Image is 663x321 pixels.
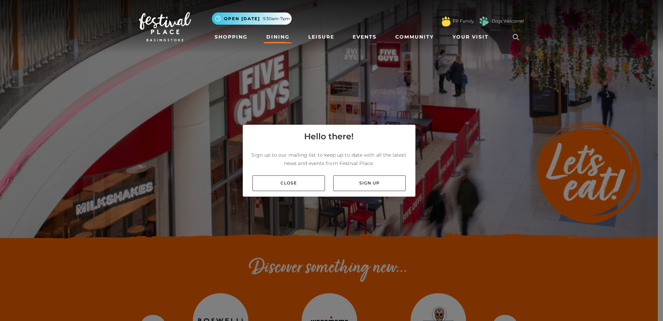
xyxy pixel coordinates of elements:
span: 9.30am-7pm [263,16,290,22]
a: Shopping [212,31,250,43]
a: Dining [264,31,292,43]
a: Your Visit [450,31,495,43]
h4: Hello there! [304,130,354,143]
button: Open [DATE] 9.30am-7pm [212,13,292,25]
a: FP Family [453,18,474,24]
a: Dogs Welcome! [492,18,524,24]
a: Events [350,31,379,43]
img: Festival Place Logo [139,12,191,41]
span: Your Visit [453,33,489,41]
a: Leisure [305,31,337,43]
a: Sign up [333,175,406,191]
p: Sign up to our mailing list to keep up to date with all the latest news and events from Festival ... [248,151,410,167]
a: Community [393,31,437,43]
span: Open [DATE] [224,16,260,22]
a: Close [252,175,325,191]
